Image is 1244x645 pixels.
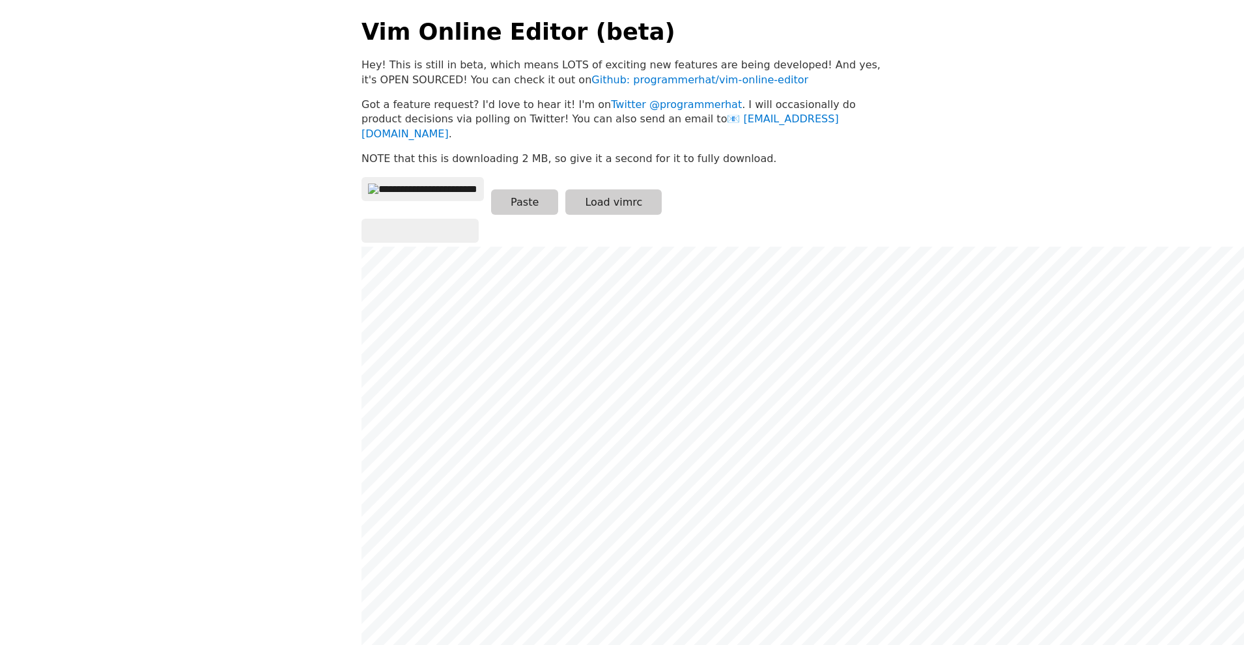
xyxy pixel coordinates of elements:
button: Load vimrc [565,189,662,215]
a: Twitter @programmerhat [611,98,742,111]
p: Hey! This is still in beta, which means LOTS of exciting new features are being developed! And ye... [361,58,883,87]
h1: Vim Online Editor (beta) [361,16,883,48]
a: [EMAIL_ADDRESS][DOMAIN_NAME] [361,113,839,139]
a: Github: programmerhat/vim-online-editor [591,74,808,86]
p: NOTE that this is downloading 2 MB, so give it a second for it to fully download. [361,152,883,166]
p: Got a feature request? I'd love to hear it! I'm on . I will occasionally do product decisions via... [361,98,883,141]
button: Paste [491,189,558,215]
